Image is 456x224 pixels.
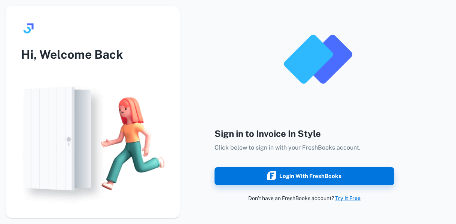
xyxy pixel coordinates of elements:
[280,22,355,97] img: logo_invoice_in_style_app.png
[215,167,394,185] button: Login with FreshBooks
[6,79,180,209] img: login
[21,21,36,36] img: logo.svg
[6,46,180,64] h3: Hi, Welcome Back
[215,194,394,202] p: Don’t have an FreshBooks account?
[335,195,361,201] a: Try It Free
[215,127,394,140] h4: Sign in to Invoice In Style
[215,143,394,152] p: Click below to sign in with your FreshBooks account.
[267,171,341,181] div: Login with FreshBooks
